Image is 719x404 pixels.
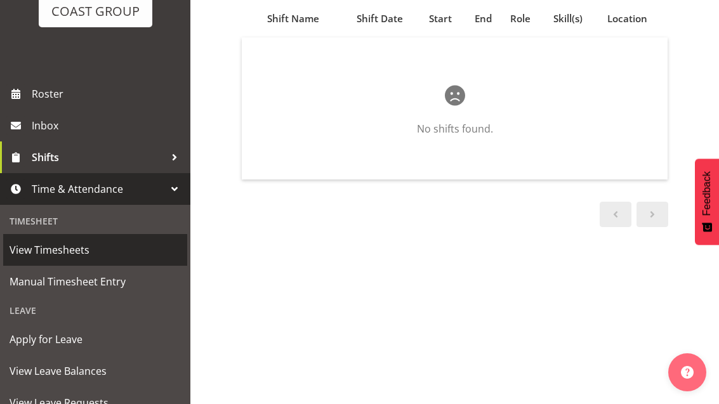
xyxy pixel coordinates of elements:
[32,84,184,103] span: Roster
[510,11,531,26] span: Role
[701,171,713,216] span: Feedback
[475,11,492,26] span: End
[695,159,719,245] button: Feedback - Show survey
[3,323,187,355] a: Apply for Leave
[32,148,165,167] span: Shifts
[282,121,627,136] p: No shifts found.
[553,11,583,26] span: Skill(s)
[357,11,403,26] span: Shift Date
[607,11,647,26] span: Location
[3,266,187,297] a: Manual Timesheet Entry
[51,2,140,21] div: COAST GROUP
[10,330,181,349] span: Apply for Leave
[10,272,181,291] span: Manual Timesheet Entry
[10,362,181,381] span: View Leave Balances
[3,208,187,234] div: Timesheet
[681,366,694,379] img: help-xxl-2.png
[3,234,187,266] a: View Timesheets
[32,179,165,199] span: Time & Attendance
[267,11,319,26] span: Shift Name
[3,355,187,387] a: View Leave Balances
[10,240,181,259] span: View Timesheets
[3,297,187,323] div: Leave
[32,116,184,135] span: Inbox
[429,11,452,26] span: Start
